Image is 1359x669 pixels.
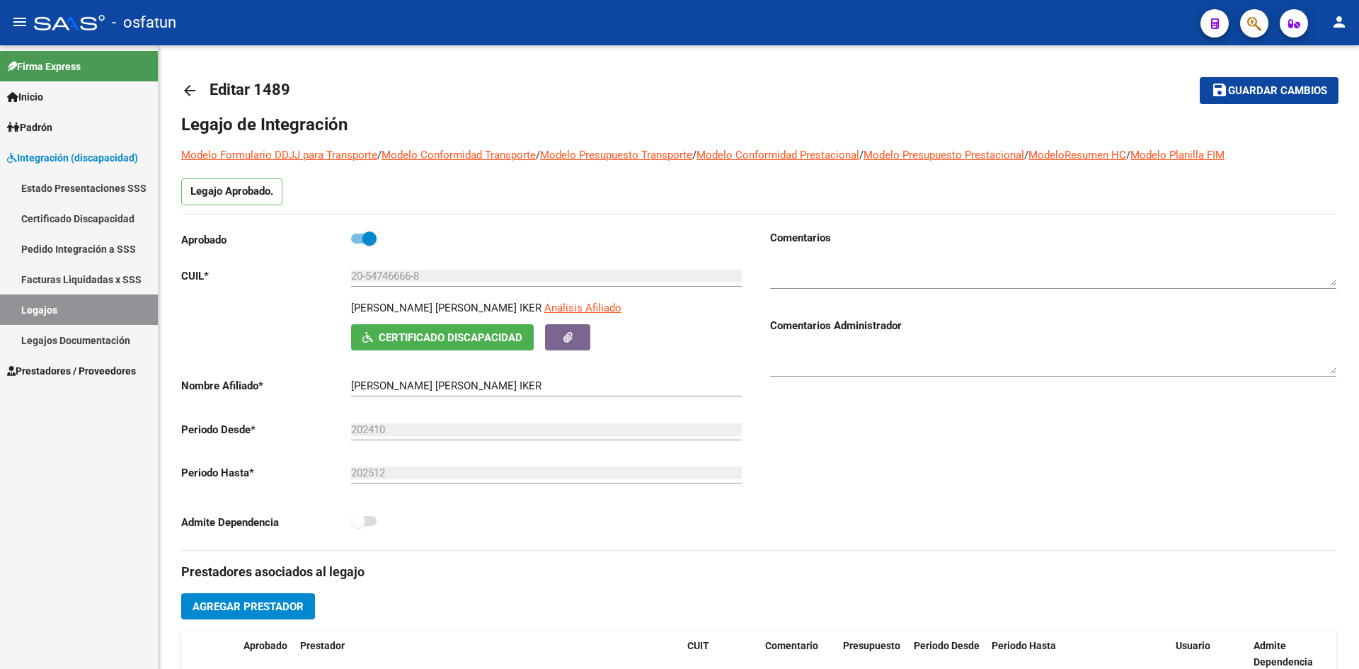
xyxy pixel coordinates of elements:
[540,149,692,161] a: Modelo Presupuesto Transporte
[181,113,1336,136] h1: Legajo de Integración
[1200,77,1338,103] button: Guardar cambios
[770,318,1336,333] h3: Comentarios Administrador
[1130,149,1225,161] a: Modelo Planilla FIM
[181,82,198,99] mat-icon: arrow_back
[181,422,351,438] p: Periodo Desde
[11,13,28,30] mat-icon: menu
[1228,85,1327,98] span: Guardar cambios
[687,640,709,651] span: CUIT
[181,515,351,530] p: Admite Dependencia
[379,331,522,344] span: Certificado Discapacidad
[843,640,900,651] span: Presupuesto
[770,230,1336,246] h3: Comentarios
[181,178,282,205] p: Legajo Aprobado.
[1176,640,1210,651] span: Usuario
[544,302,621,314] span: Análisis Afiliado
[765,640,818,651] span: Comentario
[7,363,136,379] span: Prestadores / Proveedores
[1254,640,1313,668] span: Admite Dependencia
[351,324,534,350] button: Certificado Discapacidad
[7,89,43,105] span: Inicio
[351,300,541,316] p: [PERSON_NAME] [PERSON_NAME] IKER
[1331,13,1348,30] mat-icon: person
[210,81,290,98] span: Editar 1489
[181,593,315,619] button: Agregar Prestador
[7,150,138,166] span: Integración (discapacidad)
[7,120,52,135] span: Padrón
[181,232,351,248] p: Aprobado
[300,640,345,651] span: Prestador
[992,640,1056,651] span: Periodo Hasta
[696,149,859,161] a: Modelo Conformidad Prestacional
[1028,149,1126,161] a: ModeloResumen HC
[181,465,351,481] p: Periodo Hasta
[243,640,287,651] span: Aprobado
[1211,81,1228,98] mat-icon: save
[181,562,1336,582] h3: Prestadores asociados al legajo
[382,149,536,161] a: Modelo Conformidad Transporte
[193,600,304,613] span: Agregar Prestador
[112,7,176,38] span: - osfatun
[864,149,1024,161] a: Modelo Presupuesto Prestacional
[181,268,351,284] p: CUIL
[181,378,351,394] p: Nombre Afiliado
[1311,621,1345,655] iframe: Intercom live chat
[914,640,980,651] span: Periodo Desde
[181,149,377,161] a: Modelo Formulario DDJJ para Transporte
[7,59,81,74] span: Firma Express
